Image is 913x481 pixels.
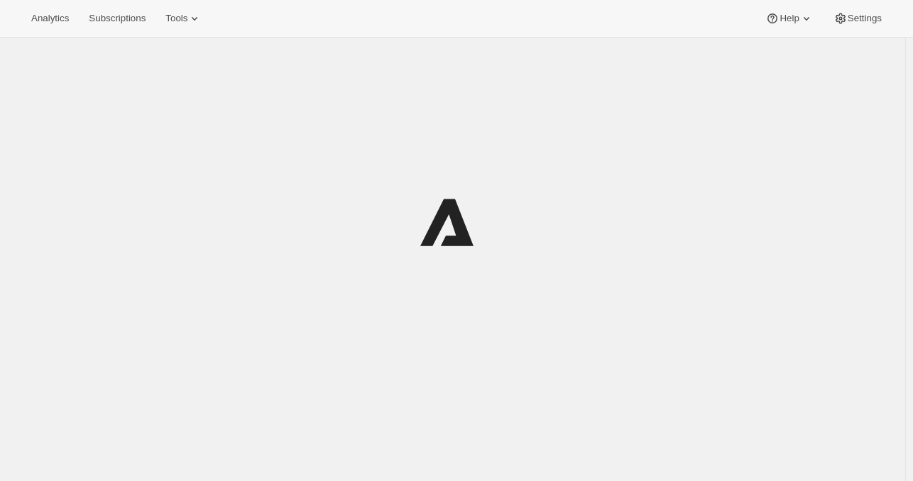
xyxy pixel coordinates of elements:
[848,13,882,24] span: Settings
[80,9,154,28] button: Subscriptions
[89,13,146,24] span: Subscriptions
[157,9,210,28] button: Tools
[23,9,77,28] button: Analytics
[780,13,799,24] span: Help
[165,13,187,24] span: Tools
[31,13,69,24] span: Analytics
[757,9,821,28] button: Help
[825,9,890,28] button: Settings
